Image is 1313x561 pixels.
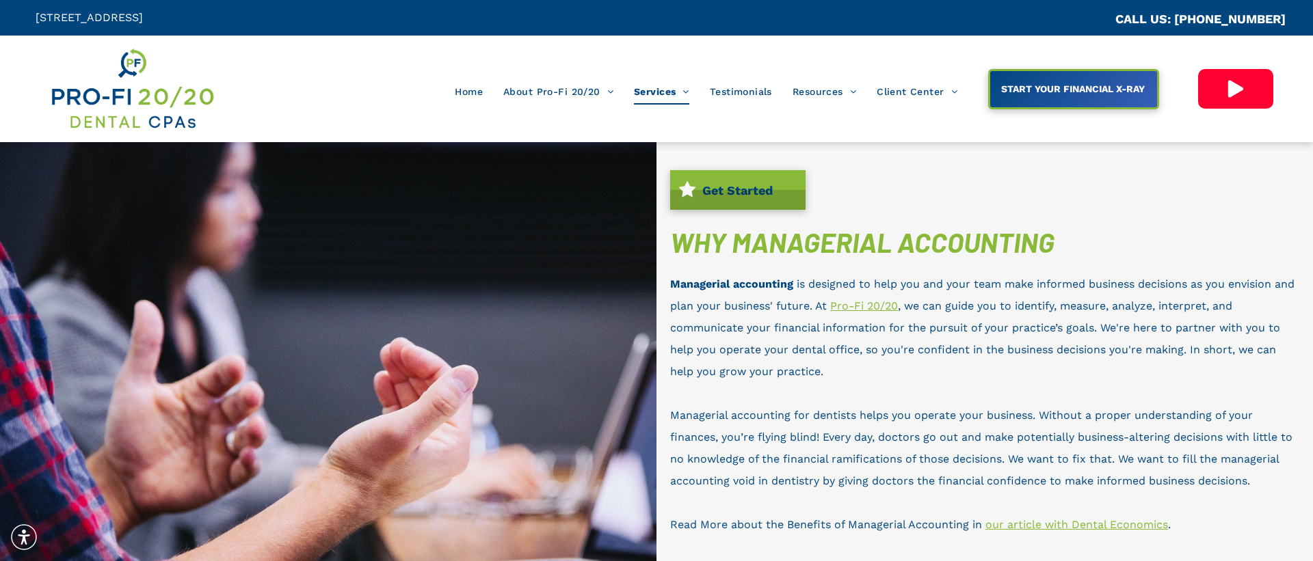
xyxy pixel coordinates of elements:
[670,277,1295,312] span: is designed to help you and your team make informed business decisions as you envision and plan y...
[1115,12,1286,26] a: CALL US: [PHONE_NUMBER]
[996,77,1150,101] span: START YOUR FINANCIAL X-RAY
[49,46,215,132] img: Get Dental CPA Consulting, Bookkeeping, & Bank Loans
[700,79,782,105] a: Testimonials
[698,176,778,204] span: Get Started
[782,79,866,105] a: Resources
[985,518,1168,531] a: our article with Dental Economics
[670,299,1280,378] span: , we can guide you to identify, measure, analyze, interpret, and communicate your financial infor...
[988,69,1159,109] a: START YOUR FINANCIAL X-RAY
[670,518,982,531] span: Read More about the Benefits of Managerial Accounting in
[36,11,143,24] span: [STREET_ADDRESS]
[445,79,493,105] a: Home
[866,79,968,105] a: Client Center
[830,299,898,312] a: Pro-Fi 20/20
[624,79,700,105] a: Services
[1057,13,1115,26] span: CA::CALLC
[670,170,806,210] a: Get Started
[670,225,1055,258] span: WHY MANAGERIAL ACCOUNTING
[670,277,793,290] span: Managerial accounting
[1168,518,1171,531] span: .
[493,79,624,105] a: About Pro-Fi 20/20
[670,409,1292,487] span: Managerial accounting for dentists helps you operate your business. Without a proper understandin...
